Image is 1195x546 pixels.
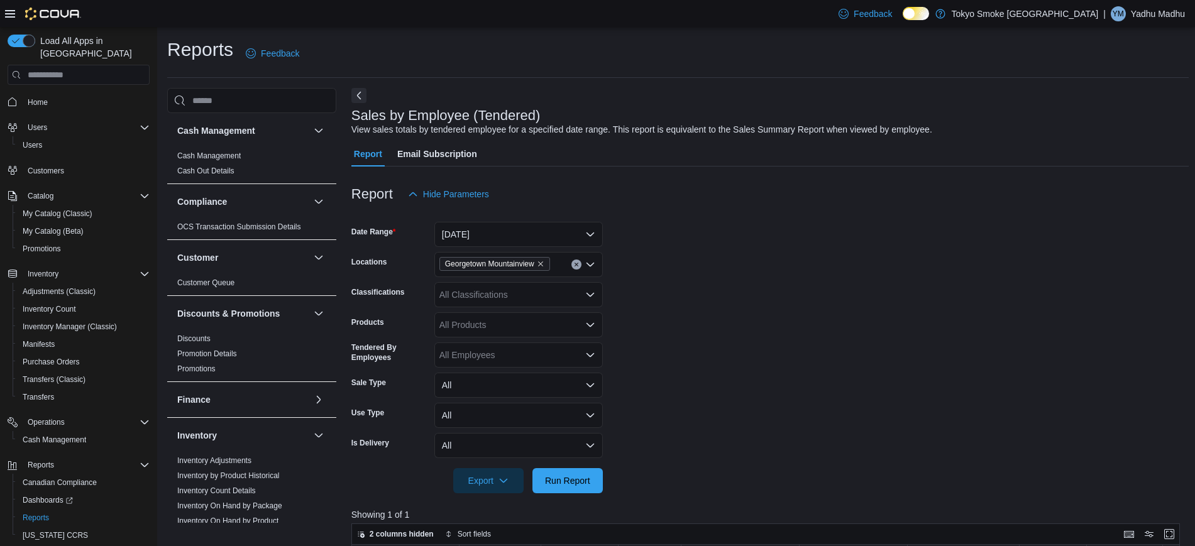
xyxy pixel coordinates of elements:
a: Cash Out Details [177,167,234,175]
span: Georgetown Mountainview [439,257,550,271]
a: Canadian Compliance [18,475,102,490]
span: Transfers (Classic) [23,374,85,385]
div: Discounts & Promotions [167,331,336,381]
button: All [434,373,603,398]
span: Promotions [177,364,216,374]
button: Sort fields [440,527,496,542]
span: Catalog [28,191,53,201]
span: Export [461,468,516,493]
button: Adjustments (Classic) [13,283,155,300]
span: Reports [23,457,150,472]
button: [US_STATE] CCRS [13,527,155,544]
img: Cova [25,8,81,20]
a: Customer Queue [177,278,234,287]
button: Discounts & Promotions [311,306,326,321]
span: Email Subscription [397,141,477,167]
p: | [1103,6,1106,21]
button: Catalog [3,187,155,205]
span: Transfers (Classic) [18,372,150,387]
span: Promotions [23,244,61,254]
span: Inventory On Hand by Package [177,501,282,511]
button: Operations [23,415,70,430]
span: Users [23,140,42,150]
span: Cash Management [177,151,241,161]
button: My Catalog (Classic) [13,205,155,222]
span: Customers [23,163,150,178]
span: Feedback [854,8,892,20]
button: Hide Parameters [403,182,494,207]
div: Cash Management [167,148,336,183]
span: Customer Queue [177,278,234,288]
button: Export [453,468,524,493]
span: Reports [28,460,54,470]
button: Reports [13,509,155,527]
a: Reports [18,510,54,525]
span: Run Report [545,474,590,487]
span: Promotion Details [177,349,237,359]
button: 2 columns hidden [352,527,439,542]
span: Dashboards [23,495,73,505]
button: Users [3,119,155,136]
span: OCS Transaction Submission Details [177,222,301,232]
span: Manifests [23,339,55,349]
span: Operations [23,415,150,430]
a: Dashboards [18,493,78,508]
a: Cash Management [18,432,91,447]
button: Inventory Count [13,300,155,318]
button: Transfers (Classic) [13,371,155,388]
button: Operations [3,413,155,431]
span: Manifests [18,337,150,352]
button: Display options [1142,527,1157,542]
div: View sales totals by tendered employee for a specified date range. This report is equivalent to t... [351,123,932,136]
button: All [434,433,603,458]
button: Open list of options [585,350,595,360]
a: My Catalog (Beta) [18,224,89,239]
input: Dark Mode [903,7,929,20]
button: Reports [23,457,59,472]
span: Inventory Count [23,304,76,314]
a: Promotions [177,364,216,373]
span: Canadian Compliance [23,478,97,488]
h3: Compliance [177,195,227,208]
a: Discounts [177,334,211,343]
span: Cash Out Details [177,166,234,176]
span: Purchase Orders [18,354,150,369]
a: [US_STATE] CCRS [18,528,93,543]
span: Cash Management [18,432,150,447]
h3: Sales by Employee (Tendered) [351,108,541,123]
button: Finance [177,393,309,406]
button: Inventory [3,265,155,283]
span: Inventory Count Details [177,486,256,496]
button: Clear input [571,259,581,270]
a: Purchase Orders [18,354,85,369]
span: Transfers [18,390,150,405]
a: Inventory Count [18,302,81,317]
span: Sort fields [458,529,491,539]
a: Users [18,138,47,153]
h3: Customer [177,251,218,264]
span: My Catalog (Classic) [23,209,92,219]
span: Operations [28,417,65,427]
button: Discounts & Promotions [177,307,309,320]
label: Use Type [351,408,384,418]
span: Users [28,123,47,133]
span: Users [18,138,150,153]
button: Cash Management [177,124,309,137]
span: Catalog [23,188,150,204]
button: Manifests [13,336,155,353]
a: Adjustments (Classic) [18,284,101,299]
span: Hide Parameters [423,188,489,200]
span: Inventory [28,269,58,279]
span: Dashboards [18,493,150,508]
h3: Finance [177,393,211,406]
button: Canadian Compliance [13,474,155,491]
button: Remove Georgetown Mountainview from selection in this group [537,260,544,268]
span: Transfers [23,392,54,402]
span: Adjustments (Classic) [23,287,96,297]
a: Home [23,95,53,110]
span: Inventory Manager (Classic) [18,319,150,334]
button: Transfers [13,388,155,406]
button: Open list of options [585,259,595,270]
span: Users [23,120,150,135]
button: Customer [177,251,309,264]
